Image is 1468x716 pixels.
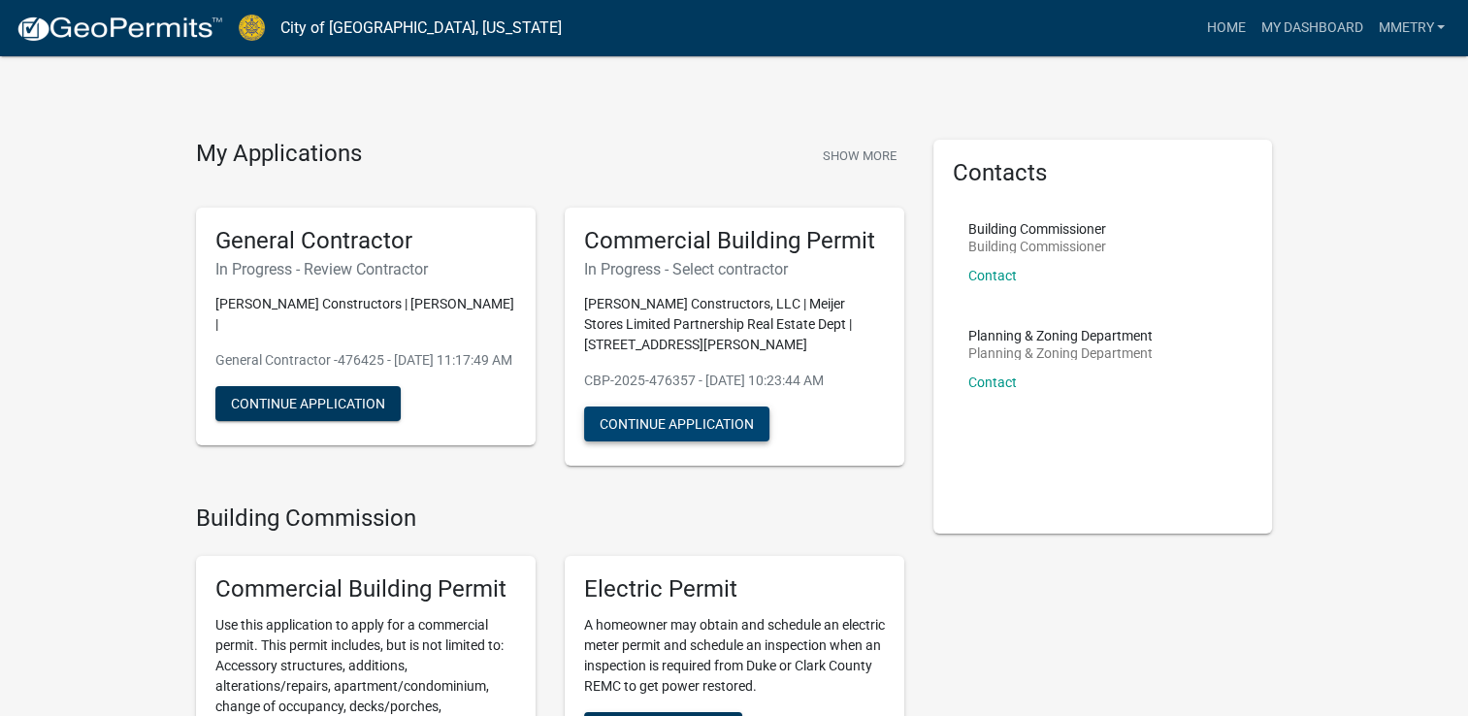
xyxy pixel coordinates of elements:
[953,159,1254,187] h5: Contacts
[584,260,885,278] h6: In Progress - Select contractor
[196,504,904,533] h4: Building Commission
[968,240,1106,253] p: Building Commissioner
[215,350,516,371] p: General Contractor -476425 - [DATE] 11:17:49 AM
[584,227,885,255] h5: Commercial Building Permit
[280,12,562,45] a: City of [GEOGRAPHIC_DATA], [US_STATE]
[1198,10,1253,47] a: Home
[968,268,1017,283] a: Contact
[584,575,885,603] h5: Electric Permit
[1253,10,1370,47] a: My Dashboard
[584,407,769,441] button: Continue Application
[215,294,516,335] p: [PERSON_NAME] Constructors | [PERSON_NAME] |
[584,371,885,391] p: CBP-2025-476357 - [DATE] 10:23:44 AM
[968,222,1106,236] p: Building Commissioner
[968,374,1017,390] a: Contact
[239,15,265,41] img: City of Jeffersonville, Indiana
[215,575,516,603] h5: Commercial Building Permit
[968,346,1153,360] p: Planning & Zoning Department
[968,329,1153,342] p: Planning & Zoning Department
[584,294,885,355] p: [PERSON_NAME] Constructors, LLC | Meijer Stores Limited Partnership Real Estate Dept | [STREET_AD...
[215,386,401,421] button: Continue Application
[215,227,516,255] h5: General Contractor
[584,615,885,697] p: A homeowner may obtain and schedule an electric meter permit and schedule an inspection when an i...
[196,140,362,169] h4: My Applications
[1370,10,1452,47] a: mmetry
[215,260,516,278] h6: In Progress - Review Contractor
[815,140,904,172] button: Show More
